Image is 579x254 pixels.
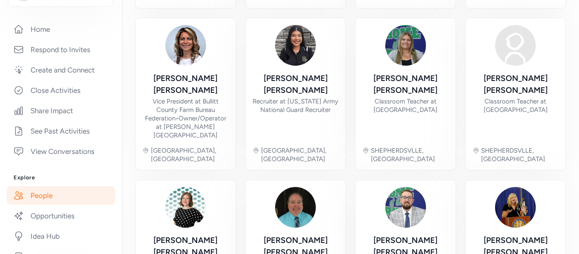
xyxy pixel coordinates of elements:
div: Recruiter at [US_STATE] Army National Guard Recruiter [253,97,339,114]
img: Avatar [495,187,536,228]
img: Avatar [165,187,206,228]
span: • [175,114,178,122]
div: [PERSON_NAME] [PERSON_NAME] [362,73,449,96]
a: See Past Activities [7,122,115,140]
div: Classroom Teacher at [GEOGRAPHIC_DATA] [362,97,449,114]
div: [PERSON_NAME] [PERSON_NAME] [142,73,229,96]
h3: Explore [14,174,109,181]
img: Avatar [275,25,316,66]
a: Home [7,20,115,39]
img: Avatar [275,187,316,228]
a: Close Activities [7,81,115,100]
div: [GEOGRAPHIC_DATA], [GEOGRAPHIC_DATA] [151,146,229,163]
a: Opportunities [7,207,115,225]
div: SHEPHERDSVLLE, [GEOGRAPHIC_DATA] [481,146,559,163]
img: Avatar [495,25,536,66]
img: Avatar [385,25,426,66]
div: Vice President at Bullitt County Farm Bureau Federation Owner/Operator at [PERSON_NAME][GEOGRAPHI... [142,97,229,140]
a: Idea Hub [7,227,115,246]
div: Classroom Teacher at [GEOGRAPHIC_DATA] [473,97,559,114]
a: Share Impact [7,101,115,120]
a: View Conversations [7,142,115,161]
a: Create and Connect [7,61,115,79]
img: Avatar [385,187,426,228]
a: Respond to Invites [7,40,115,59]
div: [PERSON_NAME] [PERSON_NAME] [253,73,339,96]
img: Avatar [165,25,206,66]
div: [PERSON_NAME] [PERSON_NAME] [473,73,559,96]
div: [GEOGRAPHIC_DATA], [GEOGRAPHIC_DATA] [261,146,339,163]
div: SHEPHERDSVLLE, [GEOGRAPHIC_DATA] [371,146,449,163]
a: People [7,186,115,205]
